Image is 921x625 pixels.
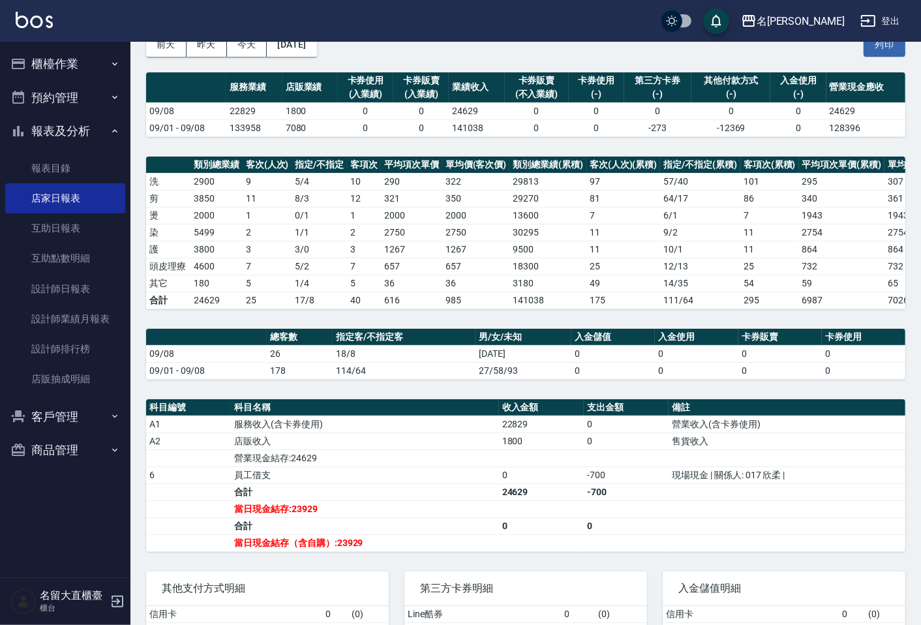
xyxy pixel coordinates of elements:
[338,119,393,136] td: 0
[381,157,442,174] th: 平均項次單價
[420,582,631,595] span: 第三方卡券明細
[146,345,267,362] td: 09/08
[509,275,586,292] td: 3180
[381,258,442,275] td: 657
[660,292,740,309] td: 111/64
[561,606,595,623] td: 0
[341,74,390,87] div: 卡券使用
[292,275,347,292] td: 1 / 4
[740,241,799,258] td: 11
[660,241,740,258] td: 10 / 1
[187,33,227,57] button: 昨天
[442,292,510,309] td: 985
[770,102,826,119] td: 0
[442,190,510,207] td: 350
[5,243,125,273] a: 互助點數明細
[146,173,190,190] td: 洗
[826,72,905,103] th: 營業現金應收
[243,241,292,258] td: 3
[691,102,770,119] td: 0
[381,190,442,207] td: 321
[292,157,347,174] th: 指定/不指定
[584,517,669,534] td: 0
[740,190,799,207] td: 86
[826,102,905,119] td: 24629
[231,450,498,466] td: 營業現金結存:24629
[774,74,823,87] div: 入金使用
[799,157,885,174] th: 平均項次單價(累積)
[231,534,498,551] td: 當日現金結存（含自購）:23929
[146,224,190,241] td: 染
[660,157,740,174] th: 指定/不指定(累積)
[509,292,586,309] td: 141038
[660,207,740,224] td: 6 / 1
[442,258,510,275] td: 657
[572,87,621,101] div: (-)
[292,292,347,309] td: 17/8
[499,517,584,534] td: 0
[695,87,767,101] div: (-)
[146,72,905,137] table: a dense table
[586,258,661,275] td: 25
[740,275,799,292] td: 54
[839,606,865,623] td: 0
[826,119,905,136] td: 128396
[227,33,267,57] button: 今天
[584,483,669,500] td: -700
[146,416,231,433] td: A1
[655,362,738,379] td: 0
[663,606,839,623] td: 信用卡
[509,207,586,224] td: 13600
[586,173,661,190] td: 97
[381,241,442,258] td: 1267
[333,329,476,346] th: 指定客/不指定客
[267,33,316,57] button: [DATE]
[322,606,348,623] td: 0
[347,224,381,241] td: 2
[799,241,885,258] td: 864
[5,304,125,334] a: 設計師業績月報表
[624,102,691,119] td: 0
[770,119,826,136] td: 0
[864,33,905,57] button: 列印
[190,207,243,224] td: 2000
[292,258,347,275] td: 5 / 2
[509,224,586,241] td: 30295
[243,173,292,190] td: 9
[282,102,338,119] td: 1800
[381,173,442,190] td: 290
[586,224,661,241] td: 11
[476,362,571,379] td: 27/58/93
[292,190,347,207] td: 8 / 3
[146,119,226,136] td: 09/01 - 09/08
[740,224,799,241] td: 11
[381,292,442,309] td: 616
[231,416,498,433] td: 服務收入(含卡券使用)
[292,173,347,190] td: 5 / 4
[347,258,381,275] td: 7
[442,207,510,224] td: 2000
[146,275,190,292] td: 其它
[231,500,498,517] td: 當日現金結存:23929
[341,87,390,101] div: (入業績)
[146,329,905,380] table: a dense table
[146,292,190,309] td: 合計
[243,157,292,174] th: 客次(人次)
[660,275,740,292] td: 14 / 35
[799,190,885,207] td: 340
[660,258,740,275] td: 12 / 13
[449,119,504,136] td: 141038
[442,275,510,292] td: 36
[509,258,586,275] td: 18300
[569,119,624,136] td: 0
[267,329,333,346] th: 總客數
[449,72,504,103] th: 業績收入
[190,157,243,174] th: 類別總業績
[508,74,566,87] div: 卡券販賣
[442,241,510,258] td: 1267
[190,173,243,190] td: 2900
[586,241,661,258] td: 11
[243,258,292,275] td: 7
[231,399,498,416] th: 科目名稱
[655,329,738,346] th: 入金使用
